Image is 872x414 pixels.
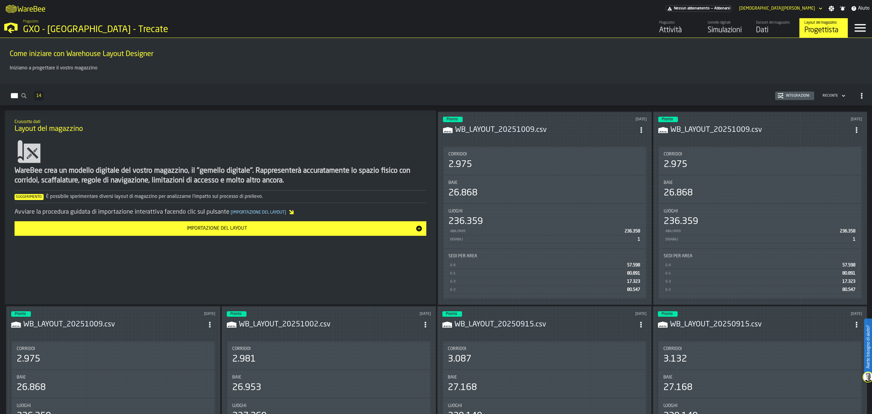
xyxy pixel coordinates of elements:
div: StatList-item-Disabili [448,235,641,243]
div: ItemListCard-DashboardItemContainer [653,112,867,305]
span: Corridoi [17,346,35,351]
div: Title [448,152,641,157]
div: stat-Corridoi [659,147,861,175]
div: Title [17,346,210,351]
div: Title [663,403,857,408]
div: Title [17,375,210,380]
div: È possibile sperimentare diversi layout di magazzino per analizzarne l'impatto sul processo di pr... [15,193,426,200]
div: stat-Luoghi [659,204,861,248]
span: 1 [638,237,640,242]
div: G-2 [450,288,625,292]
div: DropdownMenuValue-4 [820,92,847,99]
div: Title [448,403,641,408]
div: Title [664,209,857,214]
div: Title [664,254,857,259]
span: 80.891 [627,271,640,275]
div: G-1 [665,272,840,275]
span: Baie [232,375,241,380]
span: 1 [853,237,855,242]
div: Title [448,180,641,185]
div: stat-Corridoi [659,342,861,369]
div: stat-Corridoi [12,342,215,369]
div: G-0 [665,263,840,267]
div: Title [232,346,425,351]
span: Nessun abbonamento [674,6,710,11]
div: 26.868 [17,382,46,393]
span: Layout del magazzino [15,124,83,134]
div: G-3 [665,280,840,284]
span: Luoghi [664,209,678,214]
div: status-3 2 [227,311,246,317]
div: 26.868 [664,188,693,199]
div: WB_LAYOUT_20250915.csv [454,320,636,329]
span: Suggerimento: [15,194,44,200]
div: Updated: 01/10/2025, 19:29:35 Created: 01/10/2025, 19:11:02 [555,312,647,316]
div: Title [448,254,641,259]
div: StatList-item-Abilitato [448,227,641,235]
div: stat-Baie [659,175,861,203]
a: link-to-/wh/i/7274009e-5361-4e21-8e36-7045ee840609/designer [799,18,848,38]
h3: WB_LAYOUT_20251009.csv [23,320,204,329]
span: Luoghi [448,209,463,214]
div: stat-Corridoi [227,342,430,369]
span: Corridoi [663,346,682,351]
div: Integrazioni [784,94,812,98]
div: Disabili [450,238,635,242]
div: Title [663,346,857,351]
div: ItemListCard-DashboardItemContainer [438,112,652,305]
div: 236.359 [448,216,483,227]
label: button-toggle-Aiuto [848,5,872,12]
span: Baie [448,180,457,185]
span: Pronto [446,312,457,316]
div: StatList-item-Abilitato [664,227,857,235]
div: DropdownMenuValue-4 [823,94,838,98]
div: status-3 2 [658,117,678,122]
div: Title [663,375,857,380]
span: Sedi per area [448,254,477,259]
span: Pronto [230,312,242,316]
div: G-1 [450,272,625,275]
a: link-to-/wh/i/7274009e-5361-4e21-8e36-7045ee840609/data [751,18,799,38]
span: Abbonarsi [714,6,730,11]
h3: WB_LAYOUT_20251002.csv [239,320,420,329]
div: StatList-item-G-2 [448,285,641,294]
div: Title [448,346,641,351]
div: 27.168 [663,382,692,393]
p: Iniziamo a progettare il vostro magazzino [10,65,862,72]
div: stat-Sedi per area [659,249,861,299]
div: StatList-item-G-0 [448,261,641,269]
h3: WB_LAYOUT_20251009.csv [455,125,636,135]
span: Aiuto [858,5,870,12]
div: Updated: 10/10/2025, 11:32:26 Created: 10/10/2025, 11:18:02 [771,117,862,122]
div: Updated: 10/10/2025, 12:07:26 Created: 10/10/2025, 11:51:33 [555,117,647,122]
span: Luoghi [663,403,678,408]
div: stat-Baie [443,370,646,398]
div: Abilitato [450,229,622,233]
div: Dataset del magazzino [756,21,794,25]
div: ButtonLoadMore-Per saperne di più-Precedente-Primo-Ultimo [31,91,46,101]
label: Avete bisogno di aiuto? [865,319,871,375]
div: Title [448,209,641,214]
section: card-LayoutDashboardCard [443,146,647,300]
div: StatList-item-Disabili [664,235,857,243]
span: Pronto [447,118,458,121]
div: Avviare la procedura guidata di importazione interattiva facendo clic sul pulsante [15,208,426,216]
div: stat-Luoghi [444,204,646,248]
div: Title [17,403,210,408]
div: status-3 2 [442,311,462,317]
div: Title [232,403,425,408]
div: title-Layout del magazzino [10,115,431,137]
div: stat-Baie [227,370,430,398]
div: Updated: 03/10/2025, 09:10:34 Created: 03/10/2025, 08:54:57 [339,312,431,316]
span: 80.547 [627,288,640,292]
span: 57.598 [842,263,855,267]
span: Baie [663,375,672,380]
div: Progettista [804,25,843,35]
div: WareBee crea un modello digitale del vostro magazzino, il "gemello digitale". Rappresenterà accur... [15,166,426,185]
